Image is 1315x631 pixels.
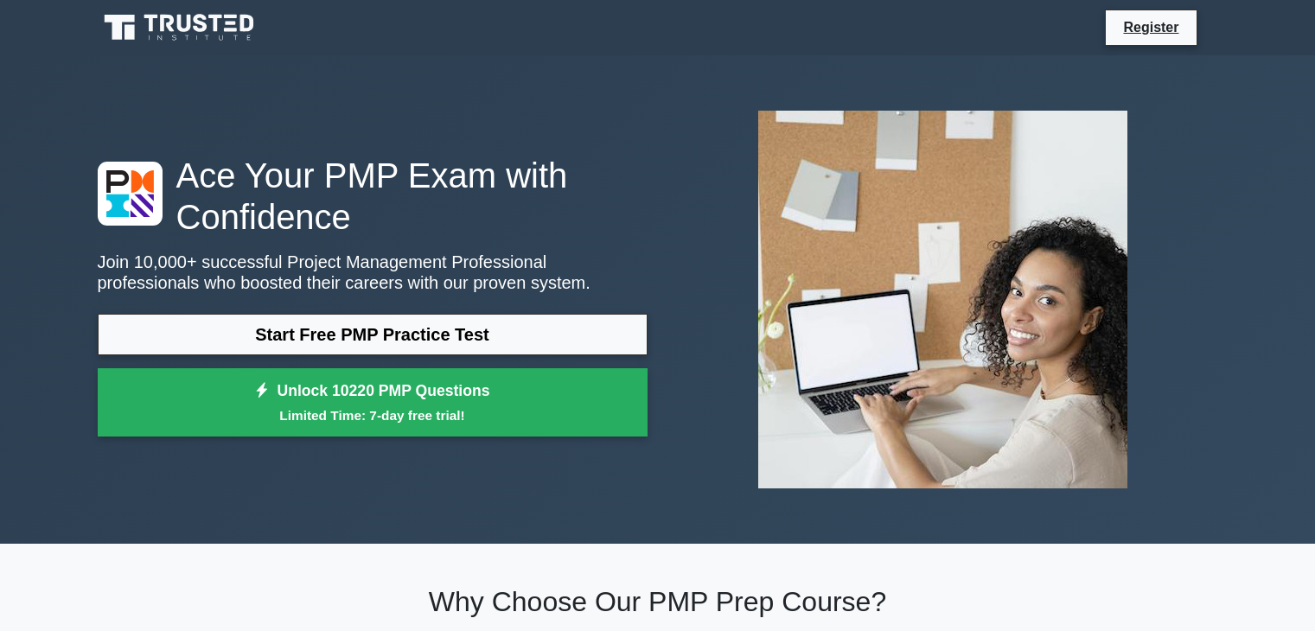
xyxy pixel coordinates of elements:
[98,314,648,355] a: Start Free PMP Practice Test
[98,252,648,293] p: Join 10,000+ successful Project Management Professional professionals who boosted their careers w...
[98,155,648,238] h1: Ace Your PMP Exam with Confidence
[98,585,1218,618] h2: Why Choose Our PMP Prep Course?
[119,405,626,425] small: Limited Time: 7-day free trial!
[98,368,648,437] a: Unlock 10220 PMP QuestionsLimited Time: 7-day free trial!
[1113,16,1189,38] a: Register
